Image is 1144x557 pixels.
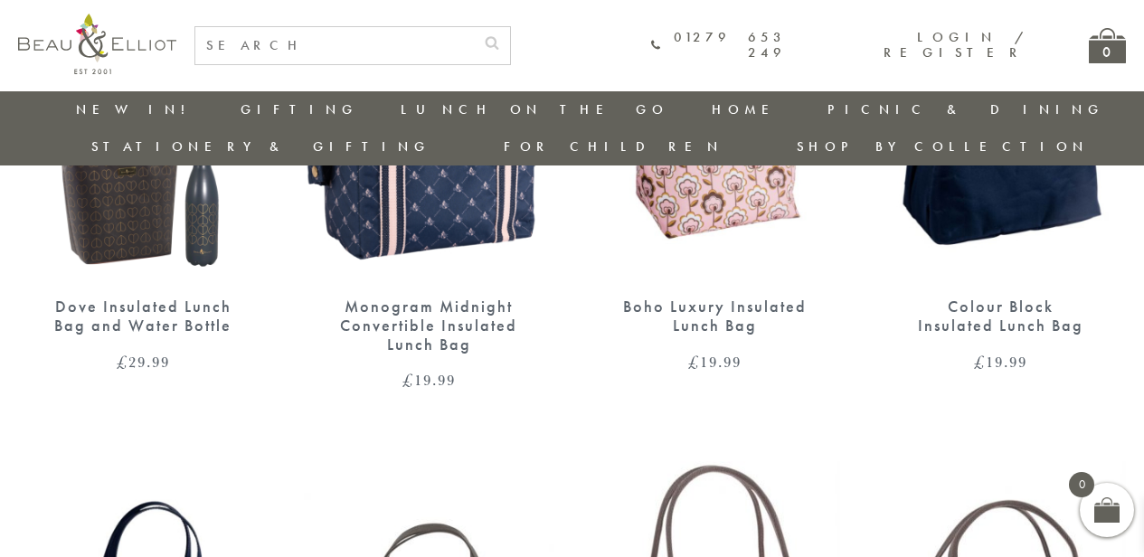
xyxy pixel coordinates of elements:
a: Home [712,100,784,118]
div: Monogram Midnight Convertible Insulated Lunch Bag [336,297,522,354]
a: Shop by collection [797,137,1089,156]
bdi: 19.99 [402,369,456,391]
a: Login / Register [884,28,1026,61]
div: Colour Block Insulated Lunch Bag [908,297,1094,335]
a: Stationery & Gifting [91,137,430,156]
span: £ [117,351,128,373]
div: Dove Insulated Lunch Bag and Water Bottle [50,297,236,335]
a: Gifting [241,100,358,118]
input: SEARCH [195,27,474,64]
img: logo [18,14,176,74]
span: £ [402,369,414,391]
a: Picnic & Dining [827,100,1104,118]
bdi: 19.99 [974,351,1027,373]
a: New in! [76,100,197,118]
span: £ [974,351,986,373]
span: £ [688,351,700,373]
div: Boho Luxury Insulated Lunch Bag [622,297,808,335]
span: 0 [1069,472,1094,497]
a: For Children [504,137,723,156]
a: 0 [1089,28,1126,63]
bdi: 19.99 [688,351,742,373]
a: Lunch On The Go [401,100,668,118]
bdi: 29.99 [117,351,170,373]
a: 01279 653 249 [651,30,786,61]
